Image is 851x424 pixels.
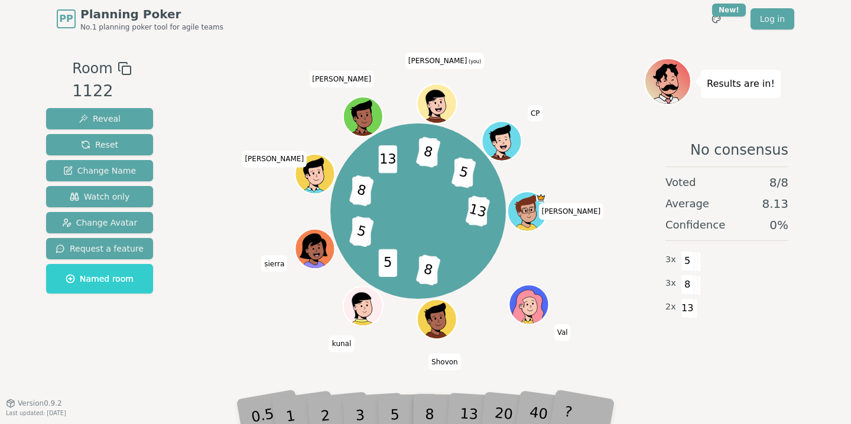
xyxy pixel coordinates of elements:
[416,254,441,286] span: 8
[469,197,487,225] span: 5
[353,177,372,204] span: 5
[242,151,307,167] span: Click to change your name
[59,12,73,26] span: PP
[46,160,153,181] button: Change Name
[419,138,438,166] span: 5
[353,218,372,246] span: 3
[712,4,746,17] div: New!
[528,105,543,121] span: Click to change your name
[18,399,62,408] span: Version 0.9.2
[46,264,153,293] button: Named room
[665,217,725,233] span: Confidence
[57,6,223,32] a: PPPlanning PokerNo.1 planning poker tool for agile teams
[681,275,694,295] span: 8
[81,139,118,151] span: Reset
[419,256,438,284] span: 5
[6,410,66,416] span: Last updated: [DATE]
[681,298,694,318] span: 13
[46,212,153,233] button: Change Avatar
[454,159,473,187] span: 3
[690,141,788,159] span: No consensus
[56,243,144,255] span: Request a feature
[379,249,398,277] span: 5
[405,53,484,69] span: Click to change your name
[428,353,461,370] span: Click to change your name
[349,175,375,207] span: 8
[452,157,477,189] span: 5
[467,59,482,64] span: (you)
[63,165,136,177] span: Change Name
[665,301,676,314] span: 2 x
[706,8,727,30] button: New!
[665,277,676,290] span: 3 x
[329,335,354,352] span: Click to change your name
[62,217,138,229] span: Change Avatar
[66,273,134,285] span: Named room
[349,216,375,247] span: 5
[769,174,788,191] span: 8 / 8
[751,8,794,30] a: Log in
[665,174,696,191] span: Voted
[70,191,130,203] span: Watch only
[46,238,153,259] button: Request a feature
[261,255,287,272] span: Click to change your name
[72,58,112,79] span: Room
[46,186,153,207] button: Watch only
[79,113,121,125] span: Reveal
[665,253,676,266] span: 3 x
[46,134,153,155] button: Reset
[554,324,571,340] span: Click to change your name
[72,79,131,103] div: 1122
[6,399,62,408] button: Version0.9.2
[416,136,441,168] span: 8
[538,203,603,220] span: Click to change your name
[707,76,775,92] p: Results are in!
[537,193,547,203] span: spencer is the host
[762,195,788,212] span: 8.13
[769,217,788,233] span: 0 %
[681,251,694,271] span: 5
[665,195,709,212] span: Average
[418,85,456,122] button: Click to change your avatar
[46,108,153,129] button: Reveal
[309,70,374,87] span: Click to change your name
[80,22,223,32] span: No.1 planning poker tool for agile teams
[80,6,223,22] span: Planning Poker
[465,195,491,227] span: 13
[379,145,398,173] span: 13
